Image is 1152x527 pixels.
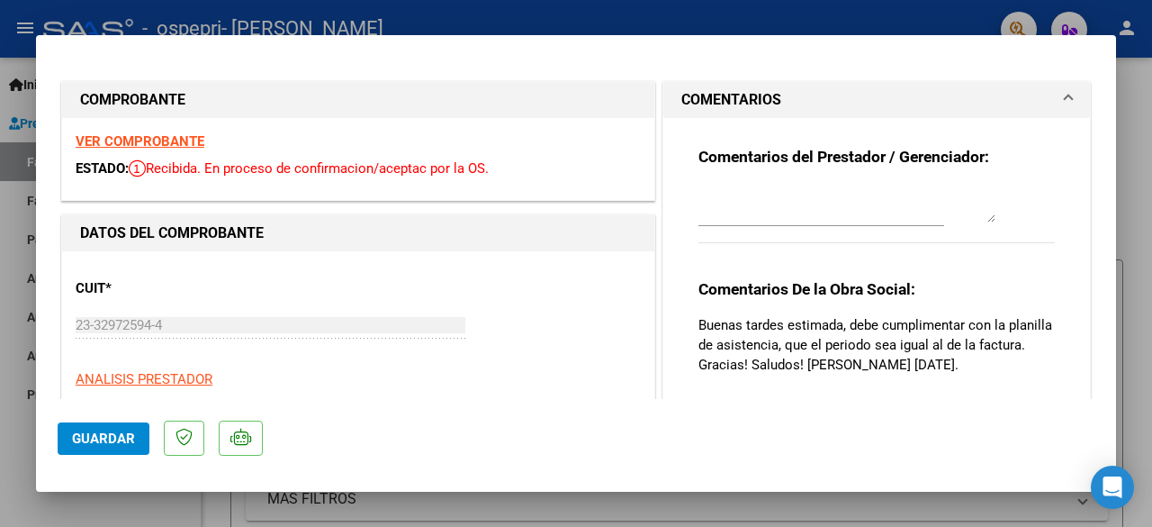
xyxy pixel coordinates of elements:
p: Buenas tardes estimada, debe cumplimentar con la planilla de asistencia, que el periodo sea igual... [698,315,1055,375]
strong: Comentarios De la Obra Social: [698,280,915,298]
h1: COMENTARIOS [681,89,781,111]
div: COMENTARIOS [663,118,1090,457]
button: Guardar [58,423,149,455]
span: Guardar [72,431,135,447]
strong: COMPROBANTE [80,91,185,108]
mat-expansion-panel-header: COMENTARIOS [663,82,1090,118]
span: ANALISIS PRESTADOR [76,371,212,387]
p: CUIT [76,278,245,299]
div: Open Intercom Messenger [1091,466,1134,509]
strong: DATOS DEL COMPROBANTE [80,224,264,241]
a: VER COMPROBANTE [76,133,204,150]
span: ESTADO: [76,160,129,177]
span: Recibida. En proceso de confirmacion/aceptac por la OS. [129,160,489,177]
strong: Comentarios del Prestador / Gerenciador: [698,148,989,166]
